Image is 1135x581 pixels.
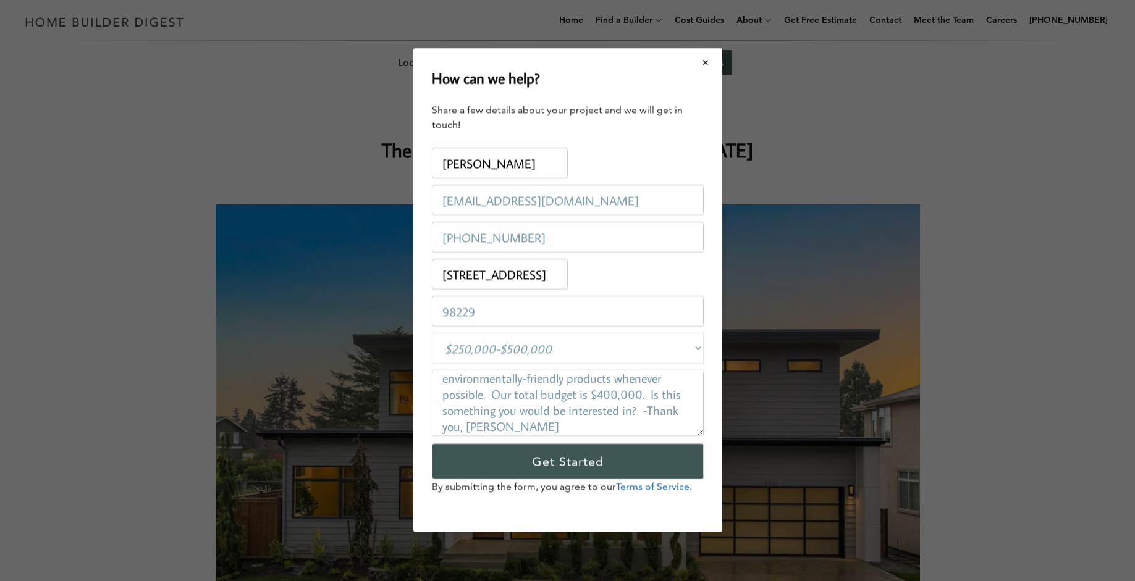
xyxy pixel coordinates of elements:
button: Close modal [690,49,722,75]
div: Share a few details about your project and we will get in touch! [432,103,704,133]
p: By submitting the form, you agree to our . [432,480,704,495]
input: Phone Number [432,222,704,253]
input: Zip Code [432,296,704,327]
input: Project Address [432,259,568,290]
h2: How can we help? [432,67,540,89]
input: Name [432,148,568,179]
input: Get Started [432,444,704,480]
a: Terms of Service [616,481,690,493]
input: Email Address [432,185,704,216]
